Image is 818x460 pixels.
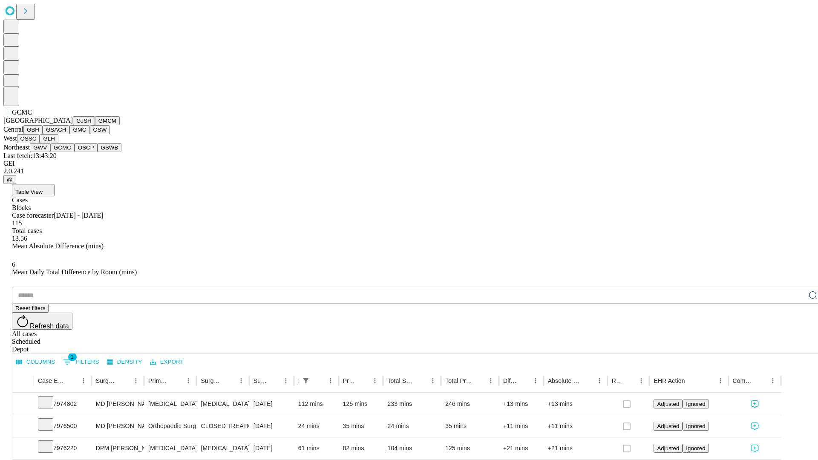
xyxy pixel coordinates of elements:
[78,375,89,387] button: Menu
[148,356,186,369] button: Export
[548,437,603,459] div: +21 mins
[280,375,292,387] button: Menu
[130,375,142,387] button: Menu
[7,176,13,183] span: @
[623,375,635,387] button: Sort
[23,125,43,134] button: GBH
[223,375,235,387] button: Sort
[30,322,69,330] span: Refresh data
[503,437,539,459] div: +21 mins
[415,375,427,387] button: Sort
[369,375,381,387] button: Menu
[300,375,312,387] div: 1 active filter
[3,175,16,184] button: @
[148,377,170,384] div: Primary Service
[148,415,192,437] div: Orthopaedic Surgery
[50,143,75,152] button: GCMC
[12,268,137,276] span: Mean Daily Total Difference by Room (mins)
[201,377,222,384] div: Surgery Name
[253,437,290,459] div: [DATE]
[714,375,726,387] button: Menu
[3,167,815,175] div: 2.0.241
[313,375,325,387] button: Sort
[445,377,472,384] div: Total Predicted Duration
[343,377,357,384] div: Predicted In Room Duration
[30,143,50,152] button: GWV
[15,305,45,311] span: Reset filters
[98,143,122,152] button: GSWB
[686,423,705,429] span: Ignored
[17,397,29,412] button: Expand
[427,375,439,387] button: Menu
[657,401,679,407] span: Adjusted
[235,375,247,387] button: Menu
[12,227,42,234] span: Total cases
[17,419,29,434] button: Expand
[445,393,495,415] div: 246 mins
[96,393,140,415] div: MD [PERSON_NAME] [PERSON_NAME] Md
[17,441,29,456] button: Expand
[38,377,65,384] div: Case Epic Id
[17,134,40,143] button: OSSC
[612,377,623,384] div: Resolved in EHR
[548,415,603,437] div: +11 mins
[387,393,437,415] div: 233 mins
[503,393,539,415] div: +13 mins
[387,415,437,437] div: 24 mins
[118,375,130,387] button: Sort
[473,375,485,387] button: Sort
[14,356,58,369] button: Select columns
[12,212,54,219] span: Case forecaster
[503,377,517,384] div: Difference
[445,437,495,459] div: 125 mins
[68,353,77,361] span: 1
[38,437,87,459] div: 7976220
[683,422,709,431] button: Ignored
[12,261,15,268] span: 6
[75,143,98,152] button: OSCP
[387,377,414,384] div: Total Scheduled Duration
[298,377,299,384] div: Scheduled In Room Duration
[12,313,72,330] button: Refresh data
[96,377,117,384] div: Surgeon Name
[387,437,437,459] div: 104 mins
[3,135,17,142] span: West
[3,160,815,167] div: GEI
[69,125,89,134] button: GMC
[445,415,495,437] div: 35 mins
[90,125,110,134] button: OSW
[755,375,767,387] button: Sort
[66,375,78,387] button: Sort
[485,375,497,387] button: Menu
[343,415,379,437] div: 35 mins
[298,415,334,437] div: 24 mins
[298,393,334,415] div: 112 mins
[12,109,32,116] span: GCMC
[548,393,603,415] div: +13 mins
[73,116,95,125] button: GJSH
[96,437,140,459] div: DPM [PERSON_NAME] [PERSON_NAME] Dpm
[3,152,57,159] span: Last fetch: 13:43:20
[503,415,539,437] div: +11 mins
[170,375,182,387] button: Sort
[12,219,22,227] span: 115
[182,375,194,387] button: Menu
[3,144,30,151] span: Northeast
[15,189,43,195] span: Table View
[96,415,140,437] div: MD [PERSON_NAME] [PERSON_NAME] Md
[686,375,698,387] button: Sort
[12,242,104,250] span: Mean Absolute Difference (mins)
[657,423,679,429] span: Adjusted
[300,375,312,387] button: Show filters
[95,116,120,125] button: GMCM
[40,134,58,143] button: GLH
[3,126,23,133] span: Central
[733,377,754,384] div: Comments
[201,415,245,437] div: CLOSED TREATMENT [MEDICAL_DATA] WITH ANESTHESIA
[530,375,541,387] button: Menu
[593,375,605,387] button: Menu
[201,393,245,415] div: [MEDICAL_DATA] LEG THROUGH [MEDICAL_DATA] AND [MEDICAL_DATA]
[253,393,290,415] div: [DATE]
[3,117,73,124] span: [GEOGRAPHIC_DATA]
[268,375,280,387] button: Sort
